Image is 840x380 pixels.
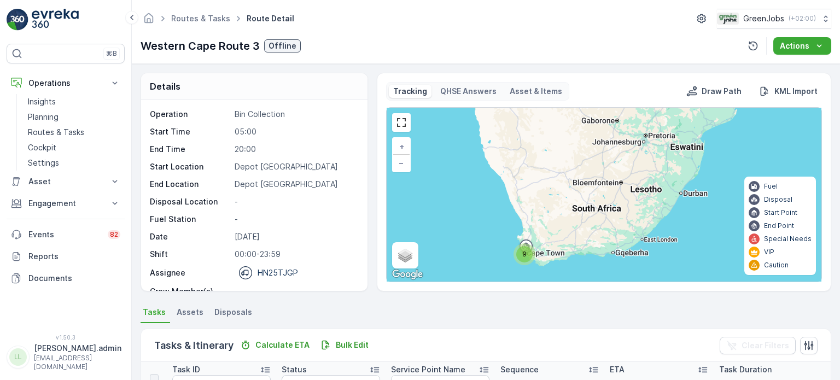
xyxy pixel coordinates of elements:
[389,267,425,282] img: Google
[150,286,230,297] p: Crew Member(s)
[150,144,230,155] p: End Time
[720,337,796,354] button: Clear Filters
[235,161,355,172] p: Depot [GEOGRAPHIC_DATA]
[150,196,230,207] p: Disposal Location
[150,249,230,260] p: Shift
[522,250,527,258] span: 9
[34,343,121,354] p: [PERSON_NAME].admin
[235,126,355,137] p: 05:00
[264,39,301,52] button: Offline
[177,307,203,318] span: Assets
[743,13,784,24] p: GreenJobs
[258,267,298,278] p: HN25TJGP
[150,80,180,93] p: Details
[764,248,774,256] p: VIP
[7,171,125,192] button: Asset
[143,307,166,318] span: Tasks
[235,286,355,297] p: -
[34,354,121,371] p: [EMAIL_ADDRESS][DOMAIN_NAME]
[610,364,625,375] p: ETA
[235,196,355,207] p: -
[316,338,373,352] button: Bulk Edit
[269,40,296,51] p: Offline
[236,338,314,352] button: Calculate ETA
[7,9,28,31] img: logo
[235,249,355,260] p: 00:00-23:59
[150,126,230,137] p: Start Time
[7,224,125,245] a: Events82
[393,86,427,97] p: Tracking
[28,127,84,138] p: Routes & Tasks
[141,38,260,54] p: Western Cape Route 3
[28,96,56,107] p: Insights
[780,40,809,51] p: Actions
[764,261,789,270] p: Caution
[514,243,535,265] div: 9
[32,9,79,31] img: logo_light-DOdMpM7g.png
[387,108,821,282] div: 0
[24,140,125,155] a: Cockpit
[440,86,497,97] p: QHSE Answers
[172,364,200,375] p: Task ID
[282,364,307,375] p: Status
[682,85,746,98] button: Draw Path
[399,158,404,167] span: −
[28,251,120,262] p: Reports
[742,340,789,351] p: Clear Filters
[764,195,792,204] p: Disposal
[24,155,125,171] a: Settings
[214,307,252,318] span: Disposals
[393,138,410,155] a: Zoom In
[154,338,234,353] p: Tasks & Itinerary
[789,14,816,23] p: ( +02:00 )
[244,13,296,24] span: Route Detail
[235,214,355,225] p: -
[7,245,125,267] a: Reports
[764,208,797,217] p: Start Point
[393,155,410,171] a: Zoom Out
[773,37,831,55] button: Actions
[28,229,101,240] p: Events
[28,176,103,187] p: Asset
[171,14,230,23] a: Routes & Tasks
[7,267,125,289] a: Documents
[235,109,355,120] p: Bin Collection
[7,343,125,371] button: LL[PERSON_NAME].admin[EMAIL_ADDRESS][DOMAIN_NAME]
[28,273,120,284] p: Documents
[774,86,818,97] p: KML Import
[399,142,404,151] span: +
[150,231,230,242] p: Date
[510,86,562,97] p: Asset & Items
[24,125,125,140] a: Routes & Tasks
[255,340,310,350] p: Calculate ETA
[389,267,425,282] a: Open this area in Google Maps (opens a new window)
[7,334,125,341] span: v 1.50.3
[764,182,778,191] p: Fuel
[393,243,417,267] a: Layers
[150,179,230,190] p: End Location
[391,364,465,375] p: Service Point Name
[150,161,230,172] p: Start Location
[28,142,56,153] p: Cockpit
[7,72,125,94] button: Operations
[764,221,794,230] p: End Point
[235,144,355,155] p: 20:00
[24,109,125,125] a: Planning
[719,364,772,375] p: Task Duration
[717,13,739,25] img: Green_Jobs_Logo.png
[28,157,59,168] p: Settings
[500,364,539,375] p: Sequence
[7,192,125,214] button: Engagement
[717,9,831,28] button: GreenJobs(+02:00)
[702,86,742,97] p: Draw Path
[150,109,230,120] p: Operation
[764,235,812,243] p: Special Needs
[143,16,155,26] a: Homepage
[336,340,369,350] p: Bulk Edit
[9,348,27,366] div: LL
[28,78,103,89] p: Operations
[150,267,185,278] p: Assignee
[28,198,103,209] p: Engagement
[235,179,355,190] p: Depot [GEOGRAPHIC_DATA]
[28,112,59,122] p: Planning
